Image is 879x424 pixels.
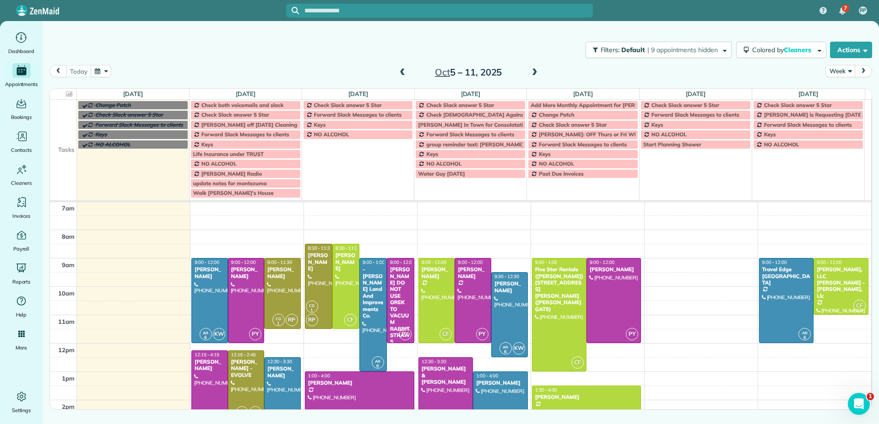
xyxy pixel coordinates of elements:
span: Forward Slack Messages to clients [651,111,739,118]
span: 9:00 - 12:00 [458,259,483,265]
span: AR [375,359,380,364]
span: Payroll [13,244,30,253]
span: NO ALCOHOL [764,141,799,148]
span: 9:00 - 12:00 [762,259,787,265]
span: 1pm [62,375,75,382]
span: 10am [58,290,75,297]
span: NO ALCOHOL [426,160,461,167]
span: NO ALCOHOL [95,141,130,148]
a: Appointments [4,63,39,89]
span: CF [344,314,357,326]
div: [PERSON_NAME] [267,365,298,379]
span: 9:00 - 12:00 [590,259,614,265]
div: [PERSON_NAME] [308,380,412,386]
button: Filters: Default | 9 appointments hidden [586,42,732,58]
span: NO ALCOHOL [651,131,687,138]
span: Past Due Invoices [539,170,584,177]
span: Check Slack answer 5 Star [95,111,163,118]
div: [PERSON_NAME] & [PERSON_NAME] [421,365,470,385]
button: Week [825,65,855,77]
span: Cleaners [784,46,813,54]
span: Keys [426,150,438,157]
span: [PERSON_NAME]: OFF Thurs or Fri WEEKLY [539,131,650,138]
span: RP [860,7,866,14]
span: 9am [62,261,75,268]
div: [PERSON_NAME] [267,266,298,279]
span: Reports [12,277,31,286]
span: 1 [867,393,874,400]
span: Oct [435,66,450,78]
span: Invoices [12,211,31,220]
a: Cleaners [4,162,39,188]
span: Life Insurance under TRUST [193,150,264,157]
button: Actions [830,42,872,58]
span: 7am [62,204,75,212]
span: CG [276,316,281,321]
span: Dashboard [8,47,34,56]
iframe: Intercom live chat [848,393,870,415]
span: 9:00 - 12:00 [195,259,219,265]
span: Change Patch [95,102,131,108]
span: Keys [201,141,213,148]
span: NO ALCOHOL [201,160,237,167]
span: [PERSON_NAME] In Town for Consulatation [418,121,530,128]
div: [PERSON_NAME] [231,266,262,279]
a: [DATE] [798,90,818,97]
a: Contacts [4,129,39,155]
div: [PERSON_NAME] [589,266,638,273]
div: [PERSON_NAME], LLC [PERSON_NAME] - [PERSON_NAME], Llc [816,266,866,299]
div: [PERSON_NAME] [335,252,357,272]
a: Payroll [4,228,39,253]
a: [DATE] [461,90,481,97]
div: - [PERSON_NAME] Land And Improvements Co. [362,266,384,319]
a: Invoices [4,195,39,220]
svg: Focus search [292,7,299,14]
span: 9:00 - 12:00 [422,259,446,265]
span: PY [626,328,638,340]
span: 7 [844,5,847,12]
span: Appointments [5,80,38,89]
span: CF [439,328,452,340]
span: Forward Slack Messages to clients [426,131,514,138]
div: [PERSON_NAME] [194,359,225,372]
small: 1 [273,319,284,328]
span: Forward Slack Messages to clients [764,121,852,128]
a: [DATE] [573,90,593,97]
span: update notes for montezuma [193,180,267,187]
span: Keys [539,150,551,157]
span: Bookings [11,113,32,122]
span: 12:30 - 3:30 [267,359,292,365]
span: 8:30 - 11:30 [308,245,333,251]
span: Check Slack answer 5 Star [201,111,269,118]
span: Add More Monthly Appointment for [PERSON_NAME] [531,102,667,108]
span: KW [213,328,225,340]
a: [DATE] [123,90,143,97]
a: [DATE] [686,90,705,97]
h2: 5 – 11, 2025 [411,67,526,77]
span: Default [621,46,646,54]
span: Change Patch [539,111,575,118]
small: 6 [372,362,384,370]
div: [PERSON_NAME] [194,266,225,279]
button: Focus search [286,7,299,14]
span: 1:00 - 4:00 [476,373,498,379]
span: PY [249,328,261,340]
small: 6 [500,348,511,356]
span: CF [571,356,584,369]
span: RP [236,406,248,419]
button: today [66,65,91,77]
span: 12:15 - 4:15 [195,352,219,358]
span: group reminder text: [PERSON_NAME] [426,141,524,148]
a: [DATE] [348,90,368,97]
div: Five Star Rentals ([PERSON_NAME]) [STREET_ADDRESS][PERSON_NAME] ([PERSON_NAME] GATE) [535,266,584,312]
span: Keys [764,131,776,138]
span: PY [399,328,412,340]
span: Walk [PERSON_NAME]'s House [193,189,274,196]
div: [PERSON_NAME] [535,394,639,400]
div: [PERSON_NAME] [476,380,525,386]
div: [PERSON_NAME] [308,252,330,272]
a: Settings [4,389,39,415]
span: KW [513,342,525,354]
span: Check Slack answer 5 Star [651,102,719,108]
span: Settings [12,406,31,415]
